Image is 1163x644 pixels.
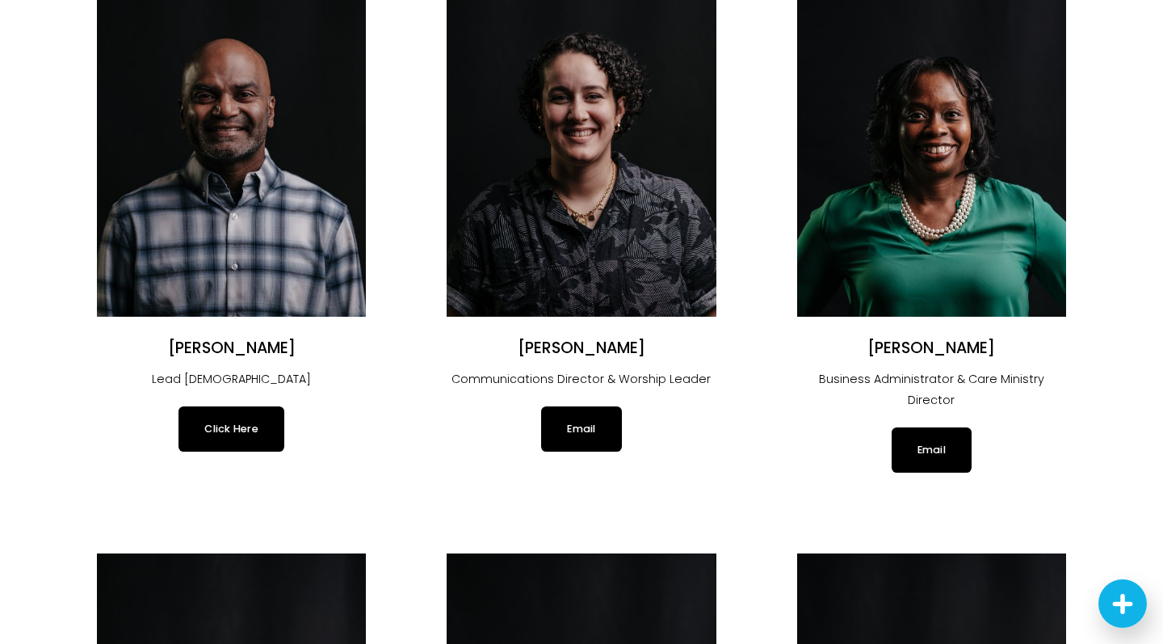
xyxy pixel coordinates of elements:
a: Email [541,406,621,452]
a: Email [892,427,972,473]
p: Communications Director & Worship Leader [447,369,716,390]
h2: [PERSON_NAME] [447,339,716,359]
h2: [PERSON_NAME] [97,339,366,359]
h2: [PERSON_NAME] [797,339,1066,359]
a: Click Here [178,406,284,452]
p: Business Administrator & Care Ministry Director [797,369,1066,411]
p: Lead [DEMOGRAPHIC_DATA] [97,369,366,390]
